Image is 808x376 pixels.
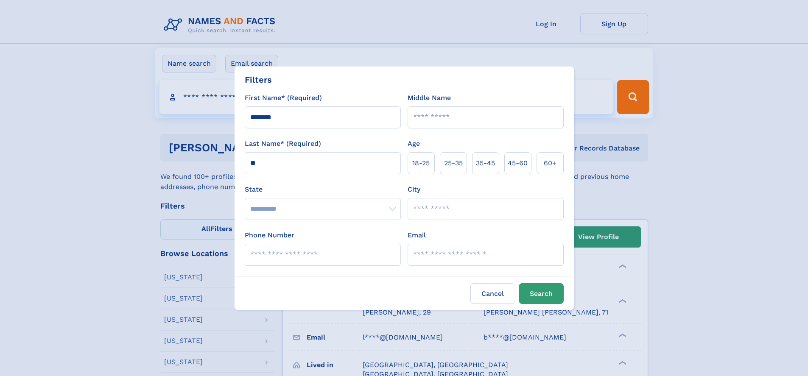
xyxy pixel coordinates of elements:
label: City [408,184,420,195]
span: 45‑60 [508,158,528,168]
label: First Name* (Required) [245,93,322,103]
label: Last Name* (Required) [245,139,321,149]
label: State [245,184,401,195]
button: Search [519,283,564,304]
label: Cancel [470,283,515,304]
span: 25‑35 [444,158,463,168]
span: 60+ [544,158,556,168]
div: Filters [245,73,272,86]
label: Phone Number [245,230,294,240]
span: 35‑45 [476,158,495,168]
label: Middle Name [408,93,451,103]
span: 18‑25 [412,158,430,168]
label: Email [408,230,426,240]
label: Age [408,139,420,149]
